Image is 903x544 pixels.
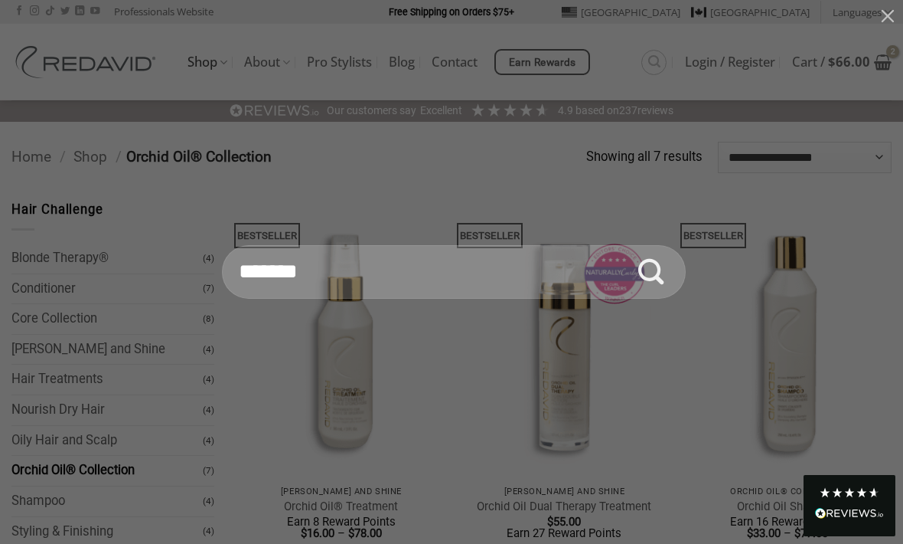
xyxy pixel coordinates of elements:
[804,475,895,536] div: Read All Reviews
[815,505,884,525] div: Read All Reviews
[815,508,884,519] img: REVIEWS.io
[624,245,678,299] button: Submit
[819,487,880,499] div: 4.8 Stars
